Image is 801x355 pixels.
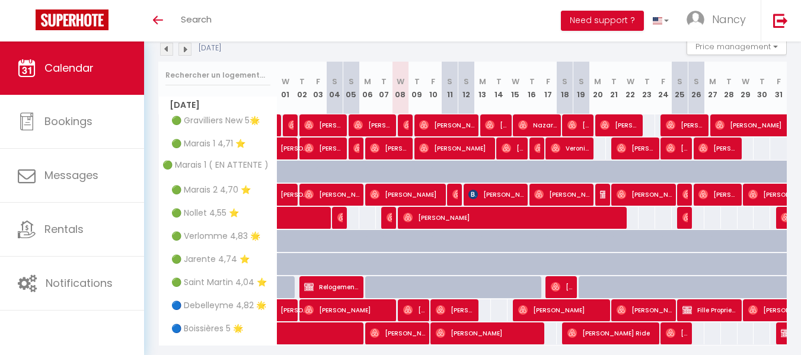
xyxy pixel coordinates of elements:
[474,62,491,114] th: 13
[644,76,650,87] abbr: T
[277,299,294,322] a: [PERSON_NAME]
[458,62,474,114] th: 12
[773,13,788,28] img: logout
[419,137,491,159] span: [PERSON_NAME]
[704,62,721,114] th: 27
[546,76,550,87] abbr: F
[738,62,754,114] th: 29
[611,76,617,87] abbr: T
[726,76,732,87] abbr: T
[452,183,458,206] span: [PERSON_NAME]
[381,76,387,87] abbr: T
[770,62,787,114] th: 31
[293,62,310,114] th: 02
[159,97,277,114] span: [DATE]
[436,299,474,321] span: [PERSON_NAME]
[496,76,502,87] abbr: T
[518,299,607,321] span: [PERSON_NAME]
[617,137,655,159] span: [PERSON_NAME]
[464,76,469,87] abbr: S
[442,62,458,114] th: 11
[403,114,409,136] span: [PERSON_NAME]
[397,76,404,87] abbr: W
[161,253,253,266] span: 🟢 Jarente 4,74 ⭐️
[359,62,376,114] th: 06
[709,76,716,87] abbr: M
[682,299,738,321] span: Fille Proprietaire
[557,62,573,114] th: 18
[277,62,294,114] th: 01
[661,76,665,87] abbr: F
[349,76,354,87] abbr: S
[370,137,409,159] span: [PERSON_NAME]
[561,11,644,31] button: Need support ?
[304,183,359,206] span: [PERSON_NAME]
[44,114,92,129] span: Bookings
[370,183,442,206] span: [PERSON_NAME]
[370,322,425,344] span: [PERSON_NAME]
[524,62,540,114] th: 16
[687,37,787,55] button: Price management
[181,13,212,25] span: Search
[567,322,656,344] span: [PERSON_NAME] Ride
[44,60,94,75] span: Calendar
[759,76,765,87] abbr: T
[161,114,263,127] span: 🟢 Gravilliers New 5🌟
[376,62,392,114] th: 07
[698,137,737,159] span: [PERSON_NAME]
[639,62,655,114] th: 23
[431,76,435,87] abbr: F
[712,12,746,27] span: Nancy
[280,177,308,200] span: [PERSON_NAME][EMAIL_ADDRESS][PERSON_NAME][DOMAIN_NAME] Painter
[288,114,293,136] span: Haelena Pasion
[485,114,507,136] span: [PERSON_NAME] [PERSON_NAME]
[304,276,359,298] span: Relogement Vers [PERSON_NAME]
[617,183,672,206] span: [PERSON_NAME]
[409,62,425,114] th: 09
[562,76,567,87] abbr: S
[655,62,672,114] th: 24
[44,222,84,236] span: Rentals
[754,62,770,114] th: 30
[282,76,289,87] abbr: W
[343,62,359,114] th: 05
[447,76,452,87] abbr: S
[688,62,704,114] th: 26
[479,76,486,87] abbr: M
[694,76,699,87] abbr: S
[44,168,98,183] span: Messages
[742,76,749,87] abbr: W
[698,183,737,206] span: [PERSON_NAME]
[518,114,557,136] span: Nazarene San Gil
[161,299,269,312] span: 🔵 Debelleyme 4,82 🌟
[551,276,573,298] span: [PERSON_NAME]
[617,299,672,321] span: [PERSON_NAME]
[353,137,359,159] span: [PERSON_NAME]
[573,62,589,114] th: 19
[403,206,624,229] span: [PERSON_NAME]
[623,62,639,114] th: 22
[672,62,688,114] th: 25
[468,183,524,206] span: [PERSON_NAME]
[387,206,392,229] span: [PERSON_NAME]
[304,299,392,321] span: [PERSON_NAME]
[512,76,519,87] abbr: W
[353,114,392,136] span: [PERSON_NAME]
[304,114,343,136] span: [PERSON_NAME]
[606,62,623,114] th: 21
[161,184,254,197] span: 🟢 Marais 2 4,70 ⭐️
[436,322,541,344] span: [PERSON_NAME]
[508,62,524,114] th: 15
[682,183,688,206] span: Capucine Trochu
[280,293,308,315] span: [PERSON_NAME]
[567,114,589,136] span: [PERSON_NAME]
[161,276,270,289] span: 🟢 Saint Martin 4,04 ⭐️
[403,299,425,321] span: [PERSON_NAME]
[165,65,270,86] input: Rechercher un logement...
[529,76,535,87] abbr: T
[502,137,524,159] span: [PERSON_NAME]
[277,137,294,160] a: [PERSON_NAME]
[337,206,343,229] span: [PERSON_NAME]
[419,114,474,136] span: [PERSON_NAME]
[327,62,343,114] th: 04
